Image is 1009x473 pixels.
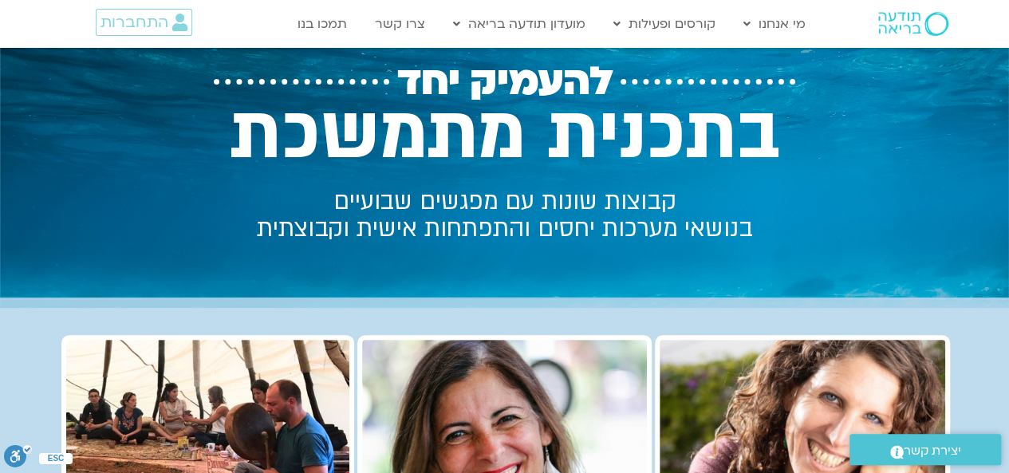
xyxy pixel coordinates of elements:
a: תמכו בנו [290,9,355,39]
a: מי אנחנו [735,9,814,39]
a: התחברות [96,9,192,36]
span: להעמיק יחד [397,59,613,104]
span: התחברות [101,14,168,31]
a: צרו קשר [367,9,433,39]
img: תודעה בריאה [878,12,948,36]
h2: בתכנית מתמשכת [192,91,818,176]
a: מועדון תודעה בריאה [445,9,593,39]
a: קורסים ופעילות [605,9,723,39]
span: יצירת קשר [904,440,961,462]
a: יצירת קשר [849,434,1001,465]
h2: קבוצות שונות עם מפגשים שבועיים בנושאי מערכות יחסים והתפתחות אישית וקבוצתית [192,188,818,242]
